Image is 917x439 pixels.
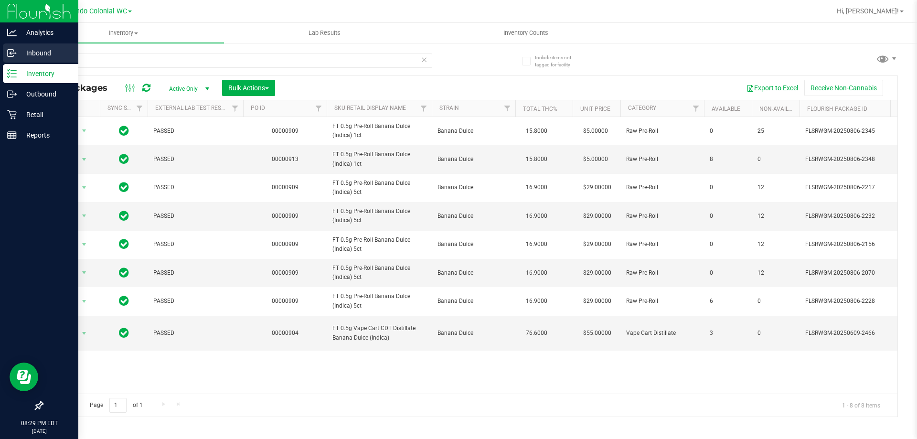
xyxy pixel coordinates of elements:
[578,237,616,251] span: $29.00000
[23,29,224,37] span: Inventory
[626,155,698,164] span: Raw Pre-Roll
[578,209,616,223] span: $29.00000
[119,152,129,166] span: In Sync
[82,398,150,413] span: Page of 1
[78,209,90,223] span: select
[296,29,353,37] span: Lab Results
[521,266,552,280] span: 16.9000
[837,7,899,15] span: Hi, [PERSON_NAME]!
[437,268,510,278] span: Banana Dulce
[626,212,698,221] span: Raw Pre-Roll
[580,106,610,112] a: Unit Price
[437,155,510,164] span: Banana Dulce
[17,27,74,38] p: Analytics
[710,212,746,221] span: 0
[78,153,90,166] span: select
[578,152,613,166] span: $5.00000
[578,124,613,138] span: $5.00000
[153,329,237,338] span: PASSED
[153,155,237,164] span: PASSED
[153,183,237,192] span: PASSED
[710,127,746,136] span: 0
[17,129,74,141] p: Reports
[272,128,299,134] a: 00000909
[224,23,425,43] a: Lab Results
[132,100,148,117] a: Filter
[805,212,899,221] span: FLSRWGM-20250806-2232
[710,329,746,338] span: 3
[7,69,17,78] inline-svg: Inventory
[119,266,129,279] span: In Sync
[17,68,74,79] p: Inventory
[7,130,17,140] inline-svg: Reports
[311,100,327,117] a: Filter
[272,156,299,162] a: 00000913
[521,294,552,308] span: 16.9000
[805,268,899,278] span: FLSRWGM-20250806-2070
[757,268,794,278] span: 12
[78,266,90,279] span: select
[757,183,794,192] span: 12
[425,23,626,43] a: Inventory Counts
[153,240,237,249] span: PASSED
[437,297,510,306] span: Banana Dulce
[119,237,129,251] span: In Sync
[119,181,129,194] span: In Sync
[332,150,426,168] span: FT 0.5g Pre-Roll Banana Dulce (Indica) 1ct
[437,240,510,249] span: Banana Dulce
[710,268,746,278] span: 0
[578,181,616,194] span: $29.00000
[107,105,144,111] a: Sync Status
[23,23,224,43] a: Inventory
[757,329,794,338] span: 0
[834,398,888,412] span: 1 - 8 of 8 items
[437,212,510,221] span: Banana Dulce
[437,329,510,338] span: Banana Dulce
[7,28,17,37] inline-svg: Analytics
[626,127,698,136] span: Raw Pre-Roll
[740,80,804,96] button: Export to Excel
[626,240,698,249] span: Raw Pre-Roll
[628,105,656,111] a: Category
[63,7,127,15] span: Orlando Colonial WC
[490,29,561,37] span: Inventory Counts
[626,329,698,338] span: Vape Cart Distillate
[626,183,698,192] span: Raw Pre-Roll
[17,109,74,120] p: Retail
[78,327,90,340] span: select
[109,398,127,413] input: 1
[332,179,426,197] span: FT 0.5g Pre-Roll Banana Dulce (Indica) 5ct
[332,324,426,342] span: FT 0.5g Vape Cart CDT Distillate Banana Dulce (Indica)
[437,127,510,136] span: Banana Dulce
[17,88,74,100] p: Outbound
[227,100,243,117] a: Filter
[439,105,459,111] a: Strain
[10,363,38,391] iframe: Resource center
[272,269,299,276] a: 00000909
[578,294,616,308] span: $29.00000
[78,295,90,308] span: select
[153,297,237,306] span: PASSED
[42,54,432,68] input: Search Package ID, Item Name, SKU, Lot or Part Number...
[332,264,426,282] span: FT 0.5g Pre-Roll Banana Dulce (Indica) 5ct
[332,292,426,310] span: FT 0.5g Pre-Roll Banana Dulce (Indica) 5ct
[78,124,90,138] span: select
[521,209,552,223] span: 16.9000
[7,89,17,99] inline-svg: Outbound
[521,326,552,340] span: 76.6000
[153,127,237,136] span: PASSED
[757,297,794,306] span: 0
[421,54,427,66] span: Clear
[251,105,265,111] a: PO ID
[119,124,129,138] span: In Sync
[805,127,899,136] span: FLSRWGM-20250806-2345
[710,240,746,249] span: 0
[17,47,74,59] p: Inbound
[332,207,426,225] span: FT 0.5g Pre-Roll Banana Dulce (Indica) 5ct
[712,106,740,112] a: Available
[4,419,74,428] p: 08:29 PM EDT
[500,100,515,117] a: Filter
[521,124,552,138] span: 15.8000
[710,297,746,306] span: 6
[805,183,899,192] span: FLSRWGM-20250806-2217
